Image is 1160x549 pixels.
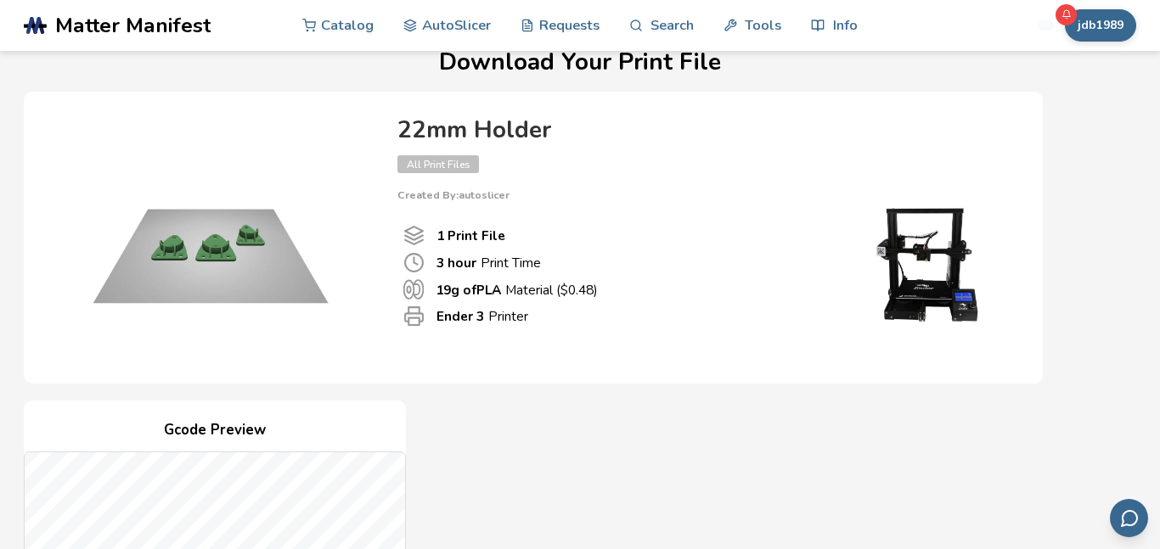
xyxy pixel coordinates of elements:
p: Material ($ 0.48 ) [436,281,598,299]
h4: 22mm Holder [397,117,1009,143]
p: Created By: autoslicer [397,189,1009,201]
img: Printer [839,201,1009,328]
h1: Download Your Print File [24,49,1136,76]
span: Printer [403,305,425,327]
span: Print Time [403,252,425,273]
b: 3 hour [436,254,476,272]
button: jdb1989 [1065,9,1136,42]
span: Number Of Print files [403,225,425,246]
h4: Gcode Preview [24,417,406,444]
b: Ender 3 [436,307,484,325]
p: Printer [436,307,528,325]
span: All Print Files [397,155,479,173]
b: 1 Print File [436,227,505,244]
b: 19 g of PLA [436,281,501,299]
img: Product [41,109,380,363]
span: Material Used [403,279,424,300]
button: Send feedback via email [1110,499,1148,537]
span: Matter Manifest [55,14,211,37]
p: Print Time [436,254,541,272]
